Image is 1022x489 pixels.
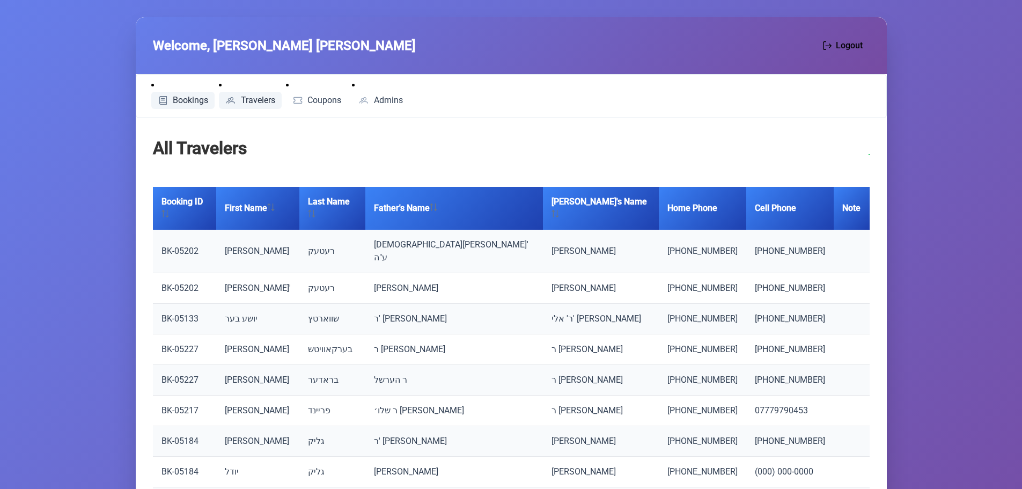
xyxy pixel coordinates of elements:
td: שווארטץ [299,304,365,334]
span: Admins [374,96,403,105]
td: ר' [PERSON_NAME] [365,304,543,334]
li: Admins [352,79,409,109]
span: Travelers [241,96,275,105]
a: BK-05184 [161,466,198,477]
td: גליק [299,426,365,457]
td: [PERSON_NAME] [543,457,659,487]
h2: All Travelers [153,135,247,161]
span: Bookings [173,96,208,105]
td: ר [PERSON_NAME] [543,334,659,365]
td: [PERSON_NAME]' [216,273,299,304]
td: [PERSON_NAME] [543,273,659,304]
li: Travelers [219,79,282,109]
span: Welcome, [PERSON_NAME] [PERSON_NAME] [153,36,416,55]
td: [PERSON_NAME] [216,426,299,457]
td: [PERSON_NAME] [365,457,543,487]
th: Note [834,187,869,230]
td: [PERSON_NAME] [365,273,543,304]
td: פריינד [299,396,365,426]
td: [PERSON_NAME] [216,396,299,426]
td: [PERSON_NAME] [543,426,659,457]
td: [PHONE_NUMBER] [659,365,746,396]
th: Last Name [299,187,365,230]
a: BK-05202 [161,283,198,293]
td: [PHONE_NUMBER] [746,334,834,365]
td: [PHONE_NUMBER] [746,426,834,457]
a: BK-05227 [161,375,198,385]
td: ר' [PERSON_NAME] [365,426,543,457]
td: [PHONE_NUMBER] [746,304,834,334]
td: ר' אלי' [PERSON_NAME] [543,304,659,334]
td: בערקאוויטש [299,334,365,365]
button: Logout [816,34,870,57]
th: [PERSON_NAME]'s Name [543,187,659,230]
td: [PHONE_NUMBER] [659,273,746,304]
td: [PERSON_NAME] [216,334,299,365]
td: [PHONE_NUMBER] [659,304,746,334]
td: ר [PERSON_NAME] [543,365,659,396]
td: 07779790453 [746,396,834,426]
th: Home Phone [659,187,746,230]
td: (000) 000-0000 [746,457,834,487]
span: Coupons [307,96,341,105]
td: גליק [299,457,365,487]
td: [PHONE_NUMBER] [659,396,746,426]
td: ר שלו׳ [PERSON_NAME] [365,396,543,426]
a: BK-05217 [161,405,198,415]
td: [PHONE_NUMBER] [746,230,834,273]
a: Travelers [219,92,282,109]
td: רעטעק [299,230,365,273]
th: Cell Phone [746,187,834,230]
a: BK-05133 [161,313,198,324]
td: [PERSON_NAME] [216,230,299,273]
td: [PHONE_NUMBER] [659,230,746,273]
td: יושע בער [216,304,299,334]
td: ר [PERSON_NAME] [365,334,543,365]
td: [PHONE_NUMBER] [746,365,834,396]
td: [PHONE_NUMBER] [659,426,746,457]
th: Father's Name [365,187,543,230]
td: [PERSON_NAME] [543,230,659,273]
td: ר הערשל [365,365,543,396]
li: Coupons [286,79,348,109]
td: בראדער [299,365,365,396]
td: [PERSON_NAME] [216,365,299,396]
a: Bookings [151,92,215,109]
td: יודל [216,457,299,487]
th: Booking ID [153,187,217,230]
li: Bookings [151,79,215,109]
td: [PHONE_NUMBER] [746,273,834,304]
a: BK-05227 [161,344,198,354]
td: [PHONE_NUMBER] [659,457,746,487]
td: [DEMOGRAPHIC_DATA][PERSON_NAME]' ע"ה [365,230,543,273]
a: Admins [352,92,409,109]
a: BK-05202 [161,246,198,256]
a: Coupons [286,92,348,109]
td: ר [PERSON_NAME] [543,396,659,426]
a: BK-05184 [161,436,198,446]
th: First Name [216,187,299,230]
span: Logout [836,39,863,52]
td: [PHONE_NUMBER] [659,334,746,365]
td: רעטעק [299,273,365,304]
